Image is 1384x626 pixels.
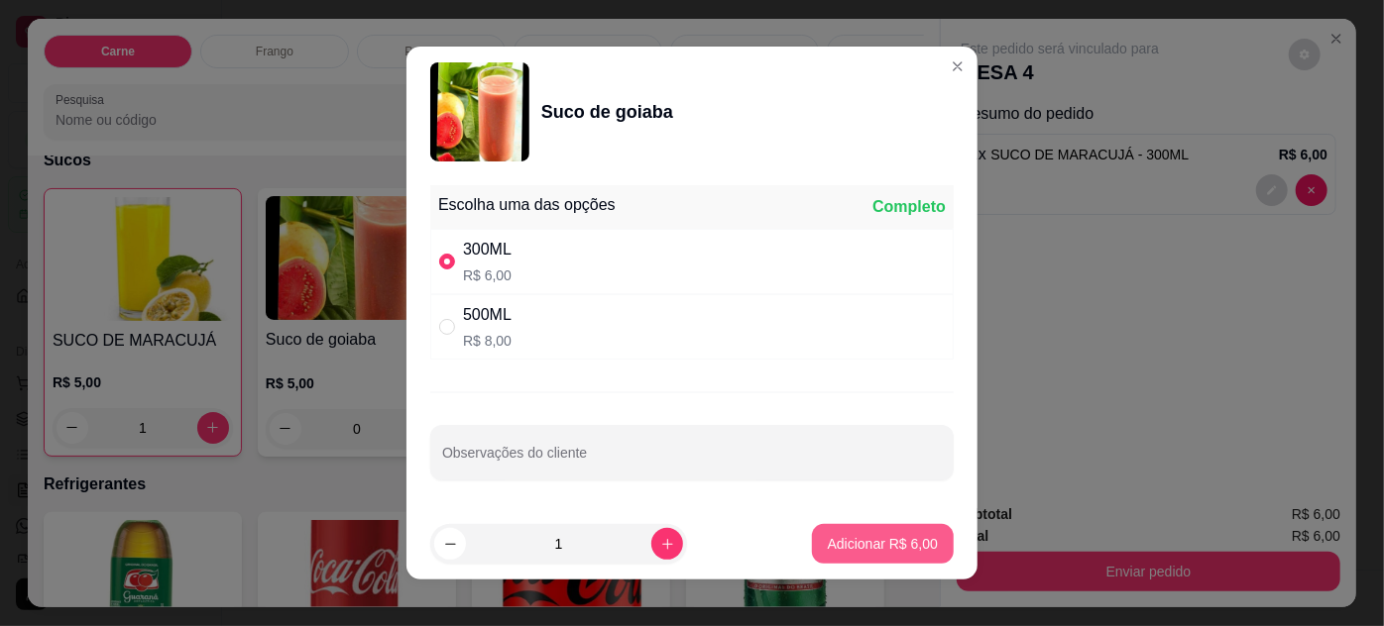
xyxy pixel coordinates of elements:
[872,195,946,219] div: Completo
[463,303,512,327] div: 500ML
[463,238,512,261] div: 300ML
[442,451,942,470] input: Observações do cliente
[828,534,938,554] p: Adicionar R$ 6,00
[541,98,673,126] div: Suco de goiaba
[942,51,974,82] button: Close
[434,528,466,560] button: decrease-product-quantity
[463,265,512,285] p: R$ 6,00
[812,524,954,564] button: Adicionar R$ 6,00
[463,331,512,351] p: R$ 8,00
[651,528,683,560] button: increase-product-quantity
[430,62,529,161] img: product-image
[438,193,616,217] div: Escolha uma das opções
